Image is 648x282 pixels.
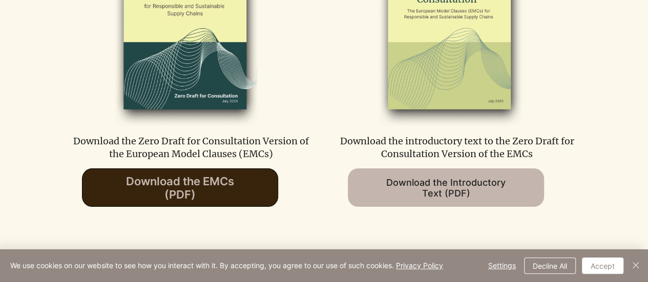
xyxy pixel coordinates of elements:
[335,135,580,160] p: Download the introductory text to the Zero Draft for Consultation Version of the EMCs
[630,259,642,271] img: Close
[10,261,443,270] span: We use cookies on our website to see how you interact with it. By accepting, you agree to our use...
[386,177,506,199] span: Download the Introductory Text (PDF)
[69,135,314,160] p: Download the Zero Draft for Consultation Version of the European Model Clauses (EMCs)
[82,168,278,207] a: Download the EMCs (PDF)
[582,257,623,274] button: Accept
[396,261,443,270] a: Privacy Policy
[524,257,576,274] button: Decline All
[630,257,642,274] button: Close
[348,168,544,207] a: Download the Introductory Text (PDF)
[488,258,516,273] span: Settings
[126,175,234,201] span: Download the EMCs (PDF)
